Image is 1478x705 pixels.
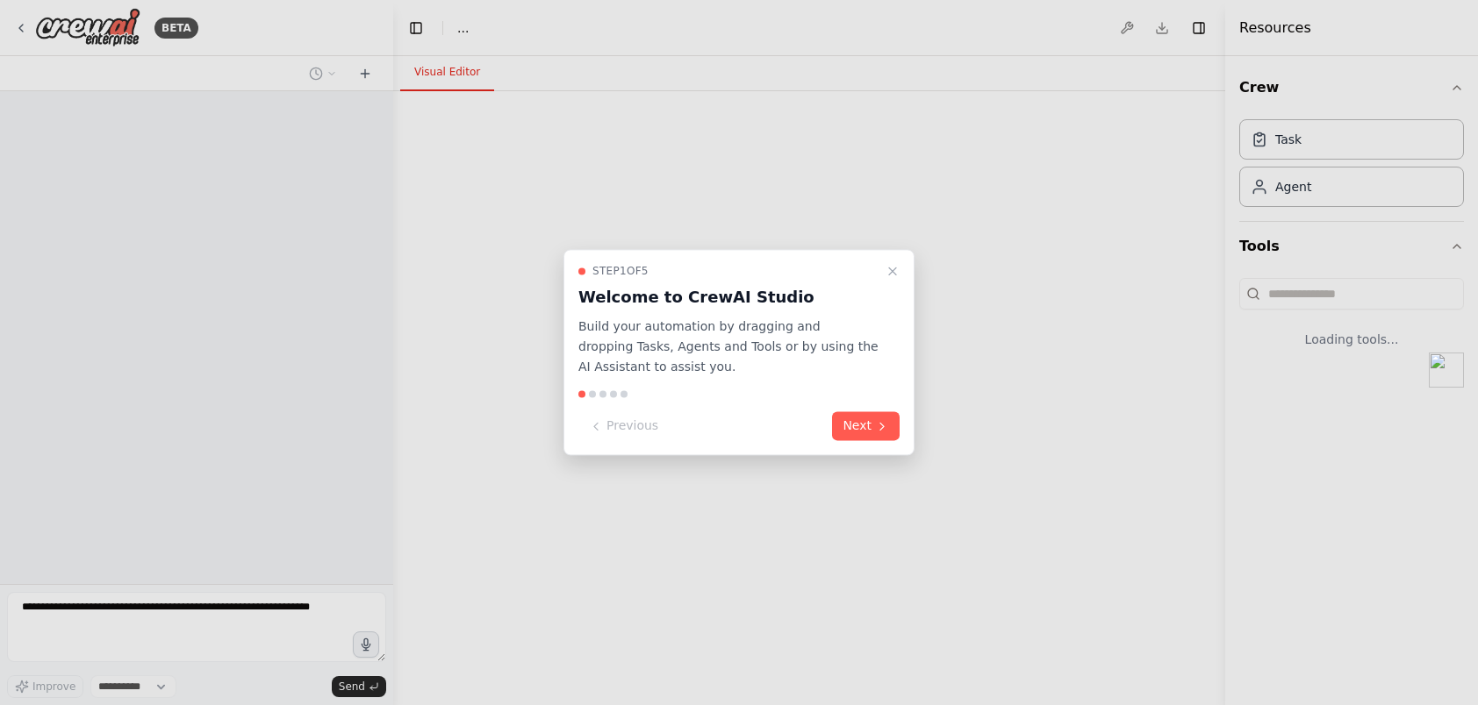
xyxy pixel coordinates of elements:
button: Previous [578,412,669,441]
h3: Welcome to CrewAI Studio [578,285,879,310]
span: Step 1 of 5 [592,264,649,278]
button: Hide left sidebar [404,16,428,40]
button: Close walkthrough [882,260,903,281]
button: Next [832,412,900,441]
p: Build your automation by dragging and dropping Tasks, Agents and Tools or by using the AI Assista... [578,317,879,376]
